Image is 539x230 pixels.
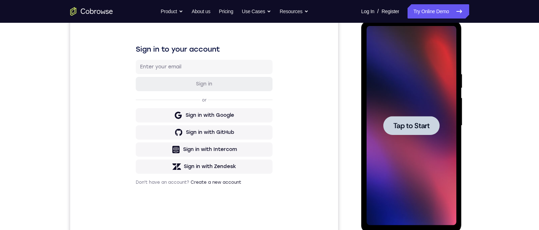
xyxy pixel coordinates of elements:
[192,4,210,19] a: About us
[32,101,68,109] span: Tap to Start
[382,4,399,19] a: Register
[66,147,202,161] button: Sign in with Intercom
[22,95,78,114] button: Tap to Start
[219,4,233,19] a: Pricing
[280,4,309,19] button: Resources
[120,184,171,189] a: Create a new account
[408,4,469,19] a: Try Online Demo
[115,116,164,124] div: Sign in with Google
[70,7,113,16] a: Go to the home page
[377,7,379,16] span: /
[361,4,374,19] a: Log In
[66,184,202,190] p: Don't have an account?
[113,151,167,158] div: Sign in with Intercom
[66,164,202,178] button: Sign in with Zendesk
[116,134,164,141] div: Sign in with GitHub
[161,4,183,19] button: Product
[66,130,202,144] button: Sign in with GitHub
[130,102,138,108] p: or
[242,4,271,19] button: Use Cases
[114,168,166,175] div: Sign in with Zendesk
[66,113,202,127] button: Sign in with Google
